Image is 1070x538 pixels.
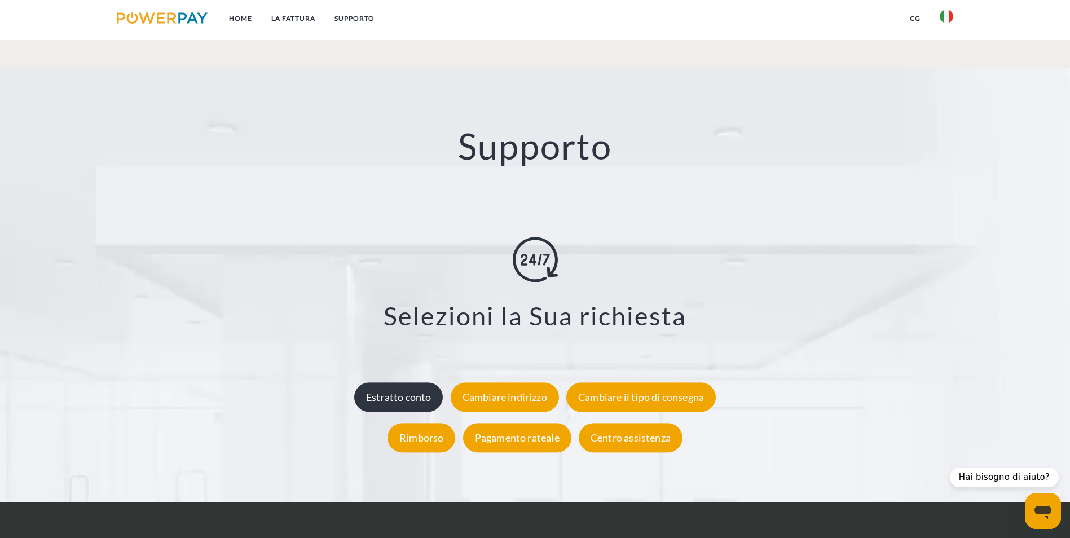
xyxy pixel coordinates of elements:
a: Pagamento rateale [460,431,574,444]
a: Cambiare il tipo di consegna [563,391,719,403]
div: Centro assistenza [579,423,682,452]
div: Estratto conto [354,382,443,412]
a: Rimborso [385,431,458,444]
a: Centro assistenza [576,431,685,444]
img: online-shopping.svg [513,237,558,283]
h3: Selezioni la Sua richiesta [68,301,1002,332]
a: Supporto [325,8,384,29]
div: Cambiare indirizzo [451,382,559,412]
a: CG [900,8,930,29]
img: logo-powerpay.svg [117,12,208,24]
h2: Supporto [54,124,1016,169]
div: Rimborso [388,423,455,452]
div: Hai bisogno di aiuto? [950,468,1059,487]
div: Cambiare il tipo di consegna [566,382,716,412]
div: Pagamento rateale [463,423,571,452]
img: it [940,10,953,23]
a: LA FATTURA [262,8,325,29]
a: Cambiare indirizzo [448,391,562,403]
a: Estratto conto [351,391,446,403]
a: Home [219,8,262,29]
iframe: Pulsante per aprire la finestra di messaggistica, conversazione in corso [1025,493,1061,529]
